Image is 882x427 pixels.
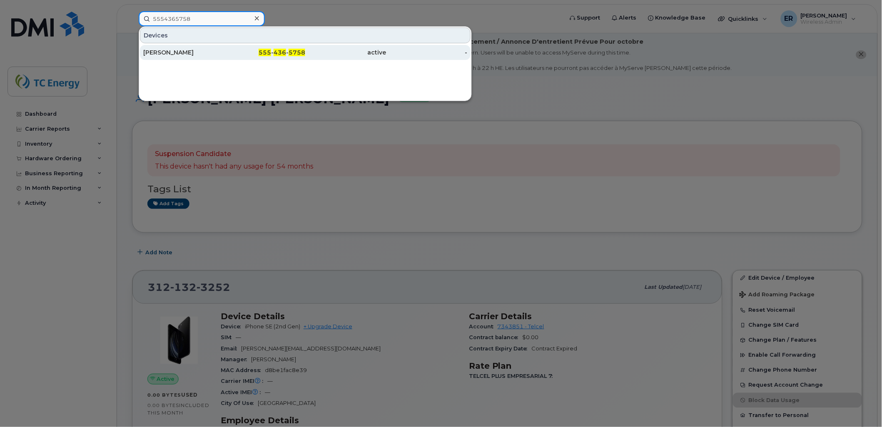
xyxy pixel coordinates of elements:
[305,48,386,57] div: active
[289,49,305,56] span: 5758
[386,48,468,57] div: -
[140,27,471,43] div: Devices
[140,45,471,60] a: [PERSON_NAME]555-436-5758active-
[846,391,876,421] iframe: Messenger Launcher
[143,48,224,57] div: [PERSON_NAME]
[224,48,306,57] div: - -
[259,49,271,56] span: 555
[274,49,286,56] span: 436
